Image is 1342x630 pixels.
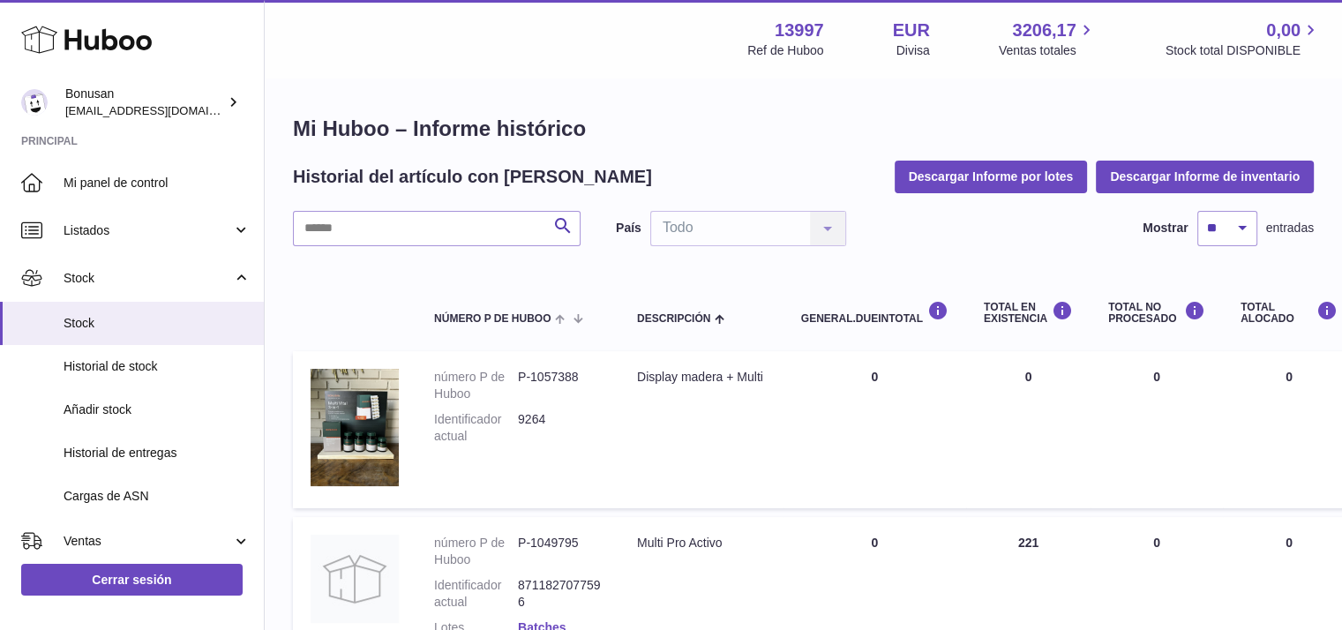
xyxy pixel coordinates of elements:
[65,86,224,119] div: Bonusan
[1166,42,1321,59] span: Stock total DISPONIBLE
[896,42,930,59] div: Divisa
[1266,19,1301,42] span: 0,00
[434,411,518,445] dt: Identificador actual
[637,369,766,386] div: Display madera + Multi
[895,161,1088,192] button: Descargar Informe por lotes
[518,369,602,402] dd: P-1057388
[64,175,251,191] span: Mi panel de control
[637,313,710,325] span: Descripción
[434,577,518,611] dt: Identificador actual
[1241,301,1338,325] div: Total ALOCADO
[64,533,232,550] span: Ventas
[1091,351,1223,508] td: 0
[311,369,399,486] img: product image
[434,313,551,325] span: número P de Huboo
[747,42,823,59] div: Ref de Huboo
[893,19,930,42] strong: EUR
[1143,220,1188,236] label: Mostrar
[783,351,966,508] td: 0
[293,165,652,189] h2: Historial del artículo con [PERSON_NAME]
[518,577,602,611] dd: 8711827077596
[64,222,232,239] span: Listados
[64,401,251,418] span: Añadir stock
[518,535,602,568] dd: P-1049795
[966,351,1091,508] td: 0
[293,115,1314,143] h1: Mi Huboo – Informe histórico
[64,315,251,332] span: Stock
[434,535,518,568] dt: número P de Huboo
[801,301,948,325] div: general.dueInTotal
[518,411,602,445] dd: 9264
[984,301,1073,325] div: Total en EXISTENCIA
[616,220,641,236] label: País
[64,488,251,505] span: Cargas de ASN
[64,358,251,375] span: Historial de stock
[1012,19,1076,42] span: 3206,17
[1096,161,1314,192] button: Descargar Informe de inventario
[311,535,399,623] img: product image
[1166,19,1321,59] a: 0,00 Stock total DISPONIBLE
[637,535,766,551] div: Multi Pro Activo
[64,270,232,287] span: Stock
[64,445,251,461] span: Historial de entregas
[1266,220,1314,236] span: entradas
[999,42,1097,59] span: Ventas totales
[65,103,259,117] span: [EMAIL_ADDRESS][DOMAIN_NAME]
[1108,301,1205,325] div: Total NO PROCESADO
[21,89,48,116] img: info@bonusan.es
[434,369,518,402] dt: número P de Huboo
[775,19,824,42] strong: 13997
[999,19,1097,59] a: 3206,17 Ventas totales
[21,564,243,596] a: Cerrar sesión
